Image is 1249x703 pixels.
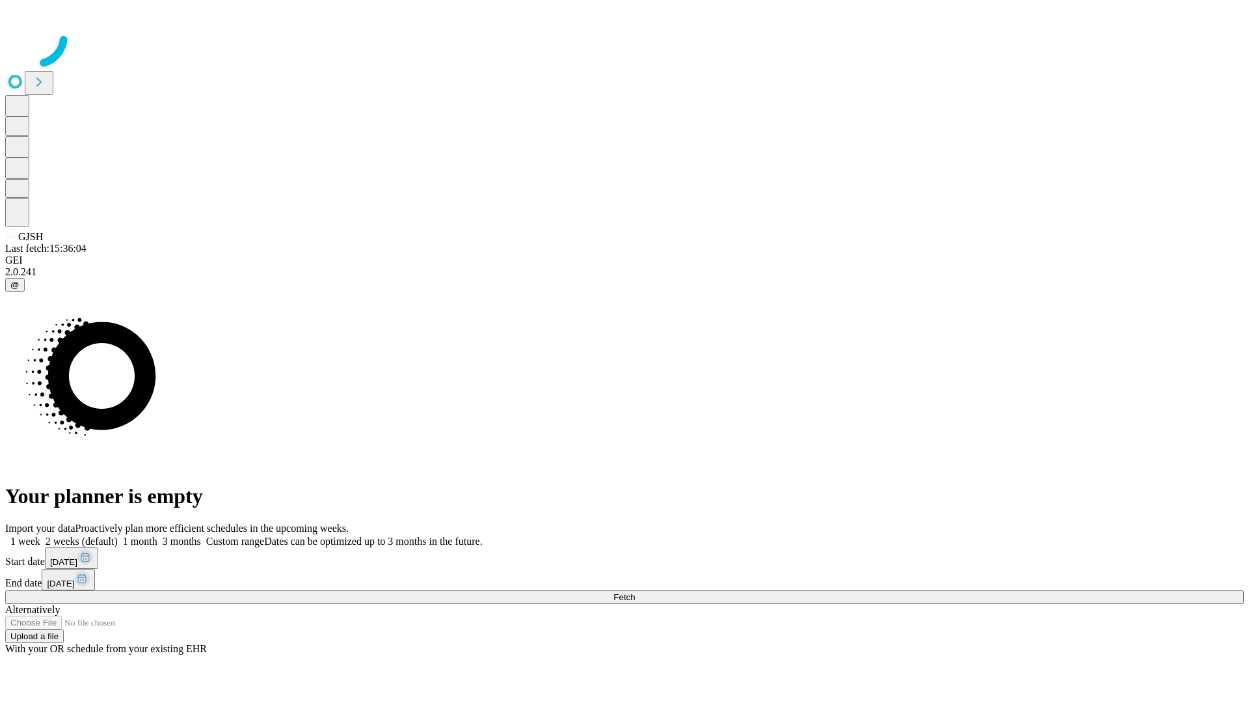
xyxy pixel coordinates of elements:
[5,255,1244,266] div: GEI
[206,536,264,547] span: Custom range
[5,590,1244,604] button: Fetch
[10,280,20,290] span: @
[163,536,201,547] span: 3 months
[46,536,118,547] span: 2 weeks (default)
[123,536,157,547] span: 1 month
[264,536,482,547] span: Dates can be optimized up to 3 months in the future.
[47,579,74,588] span: [DATE]
[42,569,95,590] button: [DATE]
[5,278,25,292] button: @
[5,547,1244,569] div: Start date
[50,557,77,567] span: [DATE]
[613,592,635,602] span: Fetch
[5,484,1244,508] h1: Your planner is empty
[5,266,1244,278] div: 2.0.241
[75,523,349,534] span: Proactively plan more efficient schedules in the upcoming weeks.
[10,536,40,547] span: 1 week
[18,231,43,242] span: GJSH
[5,243,87,254] span: Last fetch: 15:36:04
[5,629,64,643] button: Upload a file
[5,569,1244,590] div: End date
[5,643,207,654] span: With your OR schedule from your existing EHR
[5,523,75,534] span: Import your data
[45,547,98,569] button: [DATE]
[5,604,60,615] span: Alternatively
